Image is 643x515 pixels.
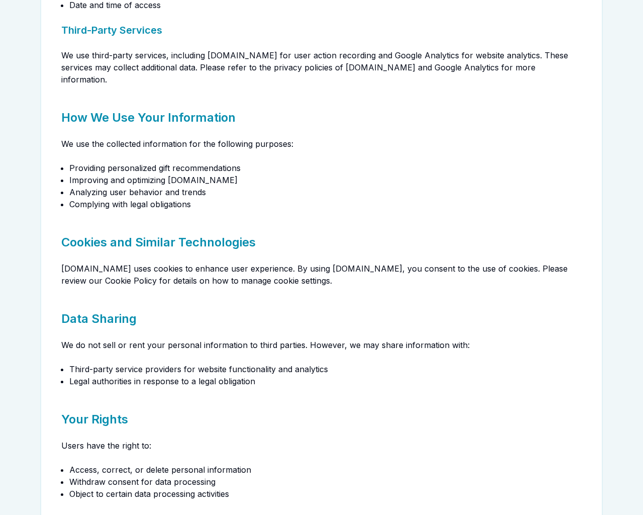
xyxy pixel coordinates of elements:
li: Third-party service providers for website functionality and analytics [69,363,582,375]
p: We use the collected information for the following purposes: [61,138,582,150]
p: Users have the right to: [61,440,582,452]
li: Access, correct, or delete personal information [69,464,582,476]
li: Complying with legal obligations [69,198,582,210]
h2: Cookies and Similar Technologies [61,222,582,250]
h3: Third-Party Services [61,23,582,37]
h2: Your Rights [61,399,582,427]
p: We do not sell or rent your personal information to third parties. However, we may share informat... [61,339,582,351]
li: Analyzing user behavior and trends [69,186,582,198]
li: Improving and optimizing [DOMAIN_NAME] [69,174,582,186]
li: Withdraw consent for data processing [69,476,582,488]
li: Object to certain data processing activities [69,488,582,500]
p: We use third-party services, including [DOMAIN_NAME] for user action recording and Google Analyti... [61,49,582,85]
li: Providing personalized gift recommendations [69,162,582,174]
p: [DOMAIN_NAME] uses cookies to enhance user experience. By using [DOMAIN_NAME], you consent to the... [61,263,582,287]
li: Legal authorities in response to a legal obligation [69,375,582,387]
h2: Data Sharing [61,299,582,327]
h2: How We Use Your Information [61,98,582,126]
